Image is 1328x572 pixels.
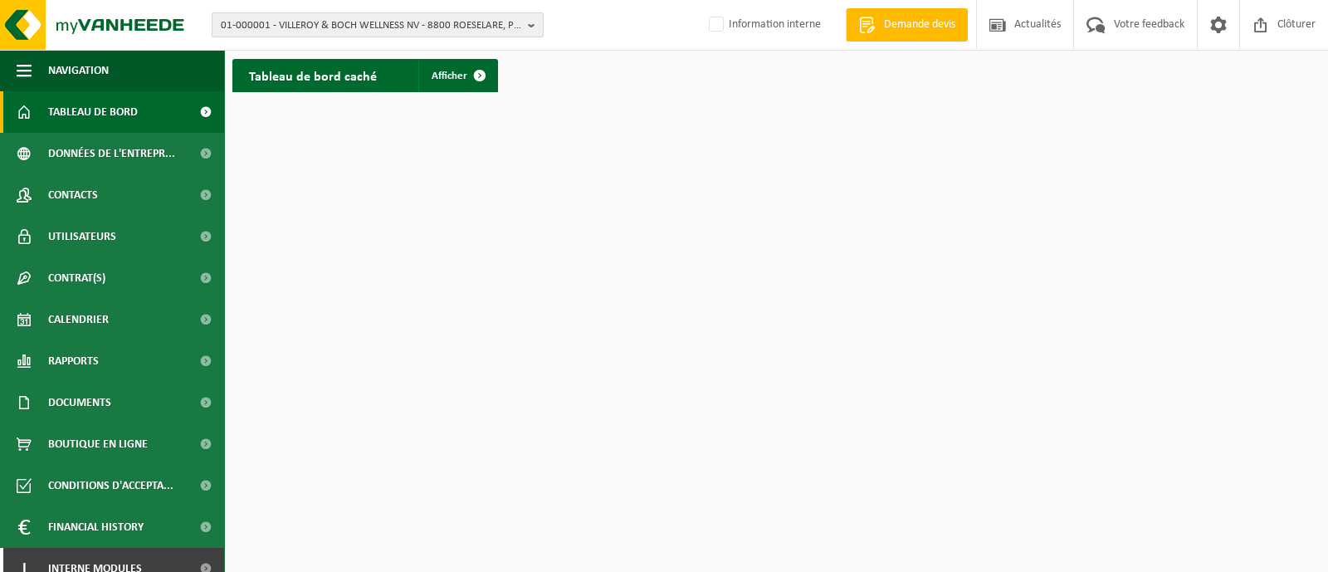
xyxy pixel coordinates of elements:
[418,59,496,92] a: Afficher
[432,71,467,81] span: Afficher
[880,17,959,33] span: Demande devis
[48,133,175,174] span: Données de l'entrepr...
[48,50,109,91] span: Navigation
[48,382,111,423] span: Documents
[48,257,105,299] span: Contrat(s)
[48,299,109,340] span: Calendrier
[48,465,173,506] span: Conditions d'accepta...
[48,174,98,216] span: Contacts
[232,59,393,91] h2: Tableau de bord caché
[48,423,148,465] span: Boutique en ligne
[48,506,144,548] span: Financial History
[846,8,968,42] a: Demande devis
[212,12,544,37] button: 01-000001 - VILLEROY & BOCH WELLNESS NV - 8800 ROESELARE, POPULIERSTRAAT 1
[48,340,99,382] span: Rapports
[221,13,521,38] span: 01-000001 - VILLEROY & BOCH WELLNESS NV - 8800 ROESELARE, POPULIERSTRAAT 1
[48,216,116,257] span: Utilisateurs
[705,12,821,37] label: Information interne
[48,91,138,133] span: Tableau de bord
